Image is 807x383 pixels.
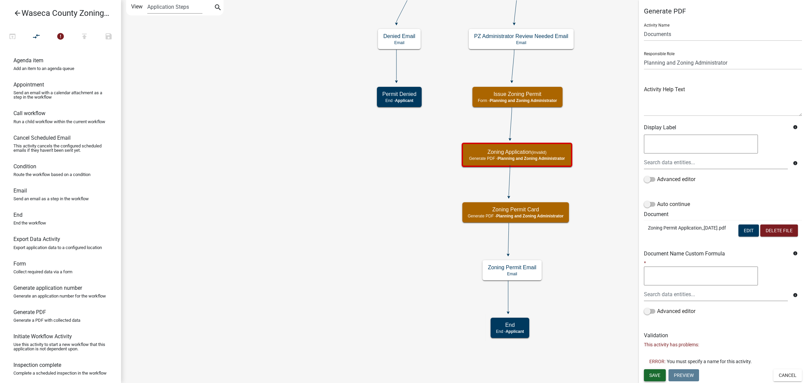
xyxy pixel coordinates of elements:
div: Workflow actions [0,30,121,46]
i: info [793,293,798,298]
h5: PZ Administrator Review Needed Email [474,33,568,39]
i: info [793,161,798,166]
button: Preview [668,369,699,381]
span: Applicant [395,98,414,103]
i: open_in_browser [8,32,16,42]
p: Complete a scheduled inspection in the workflow [13,371,107,375]
button: Save [97,30,121,44]
h6: Validation [644,332,802,339]
p: This activity cancels the configured scheduled emails if they haven't been sent yet. [13,144,108,152]
p: Email [474,40,568,45]
h5: End [496,322,524,328]
button: Save [644,369,666,381]
p: Email [383,40,415,45]
i: arrow_back [13,9,22,19]
p: Route the workflow based on a condition [13,172,90,177]
p: End - [382,98,416,103]
h6: Email [13,187,27,194]
p: Run a child workflow within the current workflow [13,119,105,124]
label: Advanced editor [644,175,695,183]
h6: Call workflow [13,110,45,116]
button: Auto Layout [24,30,48,44]
p: Add an item to an agenda queue [13,66,74,71]
h6: Initiate Workflow Activity [13,333,72,340]
button: search [213,3,223,13]
span: You must specify a name for this activity. [667,359,752,364]
p: Generate an application number for the workflow [13,294,106,298]
h6: Generate PDF [13,309,46,315]
h6: Form [13,260,26,267]
span: Planning and Zoning Administrator [498,156,565,161]
p: Generate a PDF with collected data [13,318,80,322]
button: Cancel [773,369,802,381]
h5: Issue Zoning Permit [478,91,557,97]
a: Waseca County Zoning Permit Application [5,5,110,21]
span: Save [649,372,660,378]
label: Advanced editor [644,307,695,315]
i: save [105,32,113,42]
button: Test Workflow [0,30,25,44]
span: Planning and Zoning Administrator [490,98,557,103]
h5: Zoning Application [469,149,565,155]
i: compare_arrows [33,32,41,42]
button: Edit [738,224,759,237]
h6: Appointment [13,81,44,88]
p: Zoning Permit Application_[DATE].pdf [648,224,728,232]
i: search [214,3,222,13]
h6: Inspection complete [13,362,61,368]
h5: Permit Denied [382,91,416,97]
h5: Generate PDF [644,7,802,15]
p: Send an email with a calendar attachment as a step in the workflow [13,91,108,99]
h6: Condition [13,163,36,170]
p: This activity has problems: [644,341,802,348]
h6: Document Name Custom Formula [644,250,788,257]
i: publish [80,32,88,42]
i: error [56,32,65,42]
small: (invalid) [531,150,546,155]
h6: Generate application number [13,285,82,291]
p: Collect required data via a form [13,270,72,274]
h6: Export Data Activity [13,236,60,242]
p: Generate PDF - [469,156,565,161]
button: Delete File [760,224,798,237]
h5: Zoning Permit Card [468,206,564,213]
span: ERROR: [649,359,665,364]
h5: Denied Email [383,33,415,39]
p: End - [496,329,524,334]
label: Auto continue [644,200,690,208]
h6: Document [644,211,802,217]
button: 1 problems in this workflow [48,30,73,44]
p: Export application data to a configured location [13,245,102,250]
span: Planning and Zoning Administrator [496,214,564,218]
h6: End [13,212,23,218]
span: Applicant [506,329,524,334]
p: End the workflow [13,221,46,225]
input: Search data entities... [644,155,788,169]
p: Generate PDF - [468,214,564,218]
h6: Agenda item [13,57,43,64]
p: Send an email as a step in the workflow [13,197,89,201]
h6: Display Label [644,124,788,131]
i: info [793,251,798,256]
p: Use this activity to start a new workflow that this application is not dependent upon. [13,342,108,351]
input: Search data entities... [644,287,788,301]
button: Publish [72,30,97,44]
i: info [793,125,798,130]
h6: Cancel Scheduled Email [13,135,71,141]
p: Form - [478,98,557,103]
h5: Zoning Permit Email [488,264,536,271]
p: Email [488,272,536,276]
